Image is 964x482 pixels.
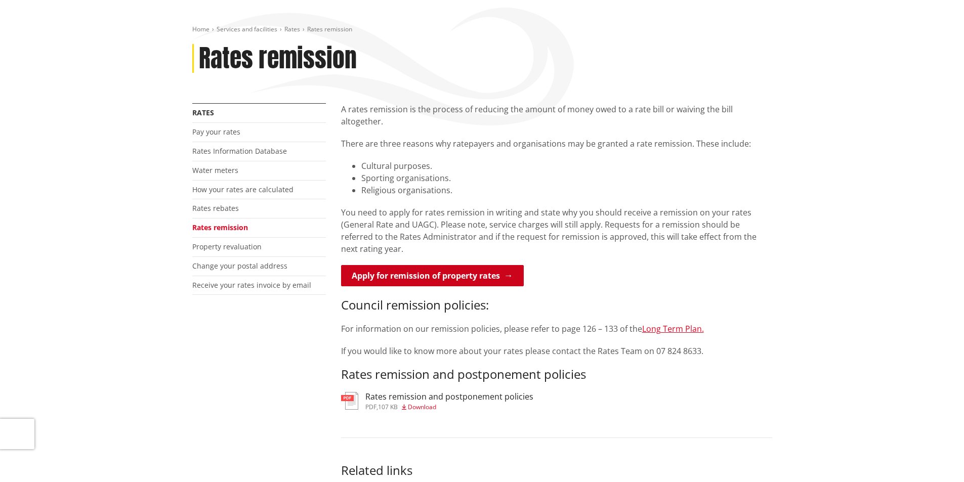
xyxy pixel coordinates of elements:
[284,25,300,33] a: Rates
[341,298,772,313] h3: Council remission policies:
[192,146,287,156] a: Rates Information Database
[341,345,772,357] p: If you would like to know more about your rates please contact the Rates Team on 07 824 8633.
[192,185,294,194] a: How your rates are calculated
[192,165,238,175] a: Water meters
[341,138,772,150] p: There are three reasons why ratepayers and organisations may be granted a rate remission. These i...
[192,127,240,137] a: Pay your rates
[642,323,704,334] a: Long Term Plan.
[361,160,772,172] li: Cultural purposes.
[192,25,209,33] a: Home
[217,25,277,33] a: Services and facilities
[361,184,772,196] li: Religious organisations.
[917,440,954,476] iframe: Messenger Launcher
[365,404,533,410] div: ,
[307,25,352,33] span: Rates remission
[199,44,357,73] h1: Rates remission
[361,172,772,184] li: Sporting organisations.
[365,392,533,402] h3: Rates remission and postponement policies
[192,25,772,34] nav: breadcrumb
[341,392,358,410] img: document-pdf.svg
[341,392,533,410] a: Rates remission and postponement policies pdf,107 KB Download
[341,323,772,335] p: For information on our remission policies, please refer to page 126 – 133 of the
[408,403,436,411] span: Download
[192,261,287,271] a: Change your postal address
[378,403,398,411] span: 107 KB
[192,280,311,290] a: Receive your rates invoice by email
[341,367,772,382] h3: Rates remission and postponement policies
[192,242,262,251] a: Property revaluation
[192,108,214,117] a: Rates
[341,463,772,478] h3: Related links
[365,403,376,411] span: pdf
[192,223,248,232] a: Rates remission
[341,103,772,127] p: A rates remission is the process of reducing the amount of money owed to a rate bill or waiving t...
[341,265,524,286] a: Apply for remission of property rates
[192,203,239,213] a: Rates rebates
[341,206,772,255] p: You need to apply for rates remission in writing and state why you should receive a remission on ...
